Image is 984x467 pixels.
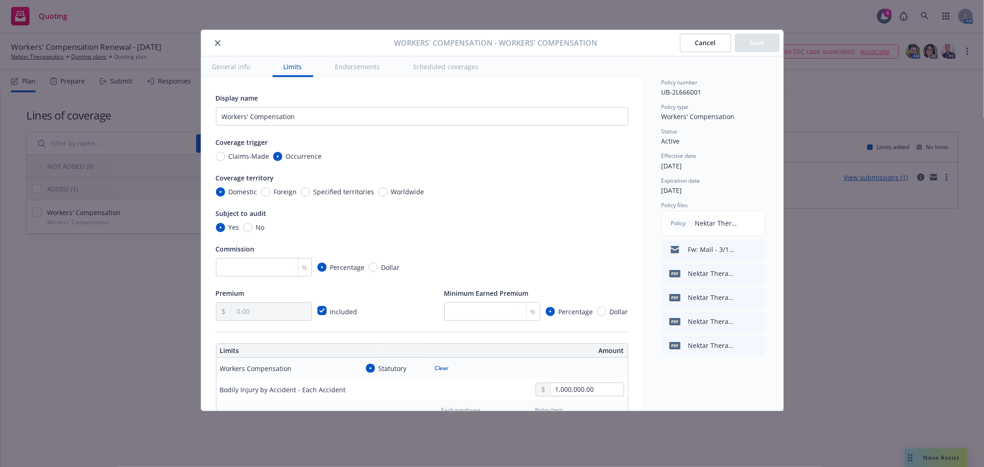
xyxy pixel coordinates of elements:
span: % [302,263,308,272]
span: Coverage territory [216,174,274,182]
span: Workers' Compensation [662,112,735,121]
button: download file [738,244,745,255]
button: close [212,37,223,48]
span: Effective date [662,152,697,160]
input: Statutory [366,364,375,373]
div: Bodily Injury by Accident - Each Accident [220,385,346,395]
span: % [531,307,536,317]
span: Occurrence [286,151,322,161]
button: download file [738,292,745,303]
button: preview file [753,268,761,279]
button: Clear [429,362,454,375]
span: pdf [669,318,680,325]
input: Foreign [261,187,270,197]
div: Fw: Mail - 3/10 - Travelers [688,245,734,254]
span: Claims-Made [229,151,269,161]
span: Specified territories [314,187,375,197]
span: Yes [229,222,239,232]
div: Nektar Therapeutics - 2024-25 Workers' Compensation - Travelers - Notice of Reinstatement.pdf [688,269,734,278]
input: 0.00 [551,383,623,396]
button: General info [201,56,262,77]
span: Policy number [662,78,698,86]
span: Foreign [274,187,297,197]
span: Percentage [559,307,593,317]
input: Yes [216,223,225,232]
button: download file [738,268,745,279]
span: Nektar Therapeutics - 2024-25 Workers' Compensation - Travelers - Policy.pdf [695,218,738,228]
div: Nektar Therapeutics - 2024-25 Workers' Compensation - Travelers - Add IL State.pdf [688,317,734,326]
div: Workers Compensation [220,364,292,373]
span: Workers' Compensation - Workers' Compensation [394,37,597,48]
span: pdf [669,342,680,349]
input: Domestic [216,187,225,197]
button: preview file [753,244,761,255]
span: Policy files [662,201,688,209]
span: Expiration date [662,177,700,185]
button: Endorsements [324,56,391,77]
button: preview file [753,292,761,303]
button: Limits [273,56,313,77]
span: Percentage [330,263,365,272]
input: Claims-Made [216,152,225,161]
input: No [243,223,252,232]
button: preview file [753,316,761,327]
button: Cancel [680,34,731,52]
span: Policy limit [536,406,563,414]
span: UB-2L666001 [662,88,702,96]
span: Included [330,307,358,316]
span: No [256,222,265,232]
th: Amount [426,344,628,358]
span: Dollar [382,263,400,272]
span: Policy [669,219,688,228]
span: Status [662,127,678,135]
span: Coverage trigger [216,138,268,147]
input: 0.00 [231,303,311,320]
div: Nektar Therapeutics - 2024-25 WC - Travelers - [GEOGRAPHIC_DATA] Notice of Ded..pdf [688,293,734,302]
span: Commission [216,245,255,253]
span: pdf [669,294,680,301]
input: Percentage [317,263,327,272]
span: Each employee [441,406,481,414]
button: preview file [753,340,761,351]
button: preview file [752,218,761,229]
span: [DATE] [662,186,682,195]
input: Percentage [546,307,555,316]
span: Display name [216,94,258,102]
span: Domestic [229,187,257,197]
span: [DATE] [662,162,682,170]
input: Specified territories [301,187,310,197]
input: Occurrence [273,152,282,161]
span: Dollar [610,307,628,317]
span: Statutory [379,364,407,373]
span: pdf [669,270,680,277]
span: Active [662,137,680,145]
input: Dollar [597,307,606,316]
input: Dollar [369,263,378,272]
span: Worldwide [391,187,424,197]
span: Premium [216,289,245,298]
button: download file [738,218,745,229]
span: Policy type [662,103,689,111]
span: Subject to audit [216,209,267,218]
button: Scheduled coverages [402,56,490,77]
button: download file [738,340,745,351]
input: Worldwide [378,187,388,197]
button: download file [738,316,745,327]
span: Minimum Earned Premium [444,289,529,298]
th: Limits [216,344,381,358]
div: Nektar Therapeutics - 2024-25 Workers' Compensation - Travelers - Merit Mod Change Endt.pdf [688,341,734,350]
